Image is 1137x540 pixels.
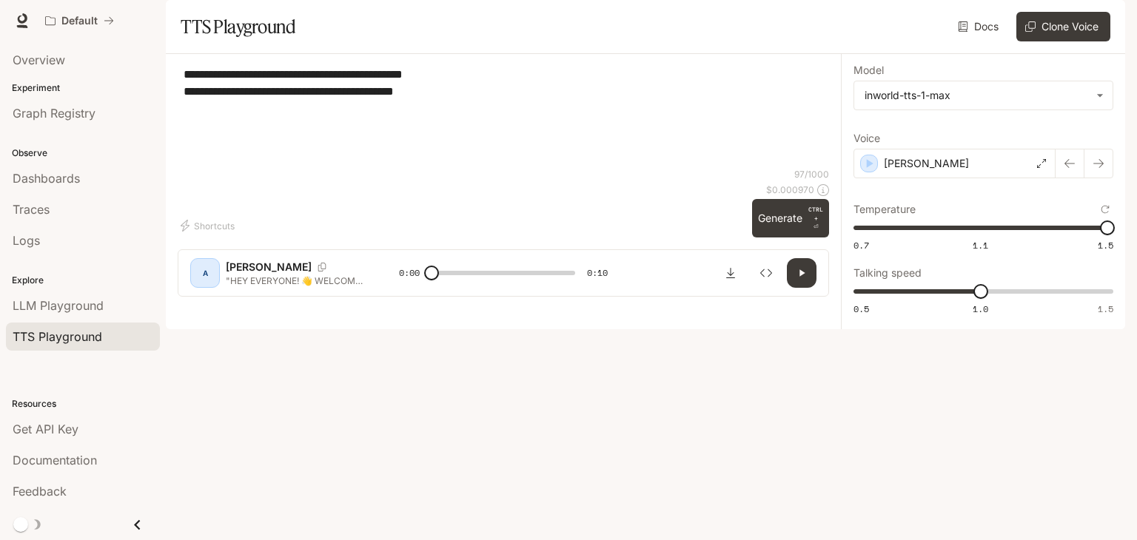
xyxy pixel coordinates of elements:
[178,214,241,237] button: Shortcuts
[38,6,121,36] button: All workspaces
[854,81,1113,109] div: inworld-tts-1-max
[794,168,829,180] p: 97 / 1000
[587,266,608,280] span: 0:10
[865,88,1089,103] div: inworld-tts-1-max
[955,12,1004,41] a: Docs
[61,15,98,27] p: Default
[853,239,869,252] span: 0.7
[853,303,869,315] span: 0.5
[716,258,745,288] button: Download audio
[1098,239,1113,252] span: 1.5
[1016,12,1110,41] button: Clone Voice
[751,258,781,288] button: Inspect
[226,274,363,287] p: "HEY EVERYONE! 👋 WELCOME BACK TO GUESS IT NOW 🎉 [DATE], WE’RE PLAYING THE LOGO CHALLENGE! 🏆 WRITE...
[193,261,217,285] div: A
[808,205,823,223] p: CTRL +
[884,156,969,171] p: [PERSON_NAME]
[1098,303,1113,315] span: 1.5
[399,266,420,280] span: 0:00
[181,12,295,41] h1: TTS Playground
[226,260,312,274] p: [PERSON_NAME]
[752,199,829,237] button: GenerateCTRL +⏎
[973,303,988,315] span: 1.0
[853,65,884,75] p: Model
[853,204,916,215] p: Temperature
[973,239,988,252] span: 1.1
[853,268,922,278] p: Talking speed
[808,205,823,232] p: ⏎
[853,133,880,144] p: Voice
[1097,201,1113,217] button: Reset to default
[312,263,332,271] button: Copy Voice ID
